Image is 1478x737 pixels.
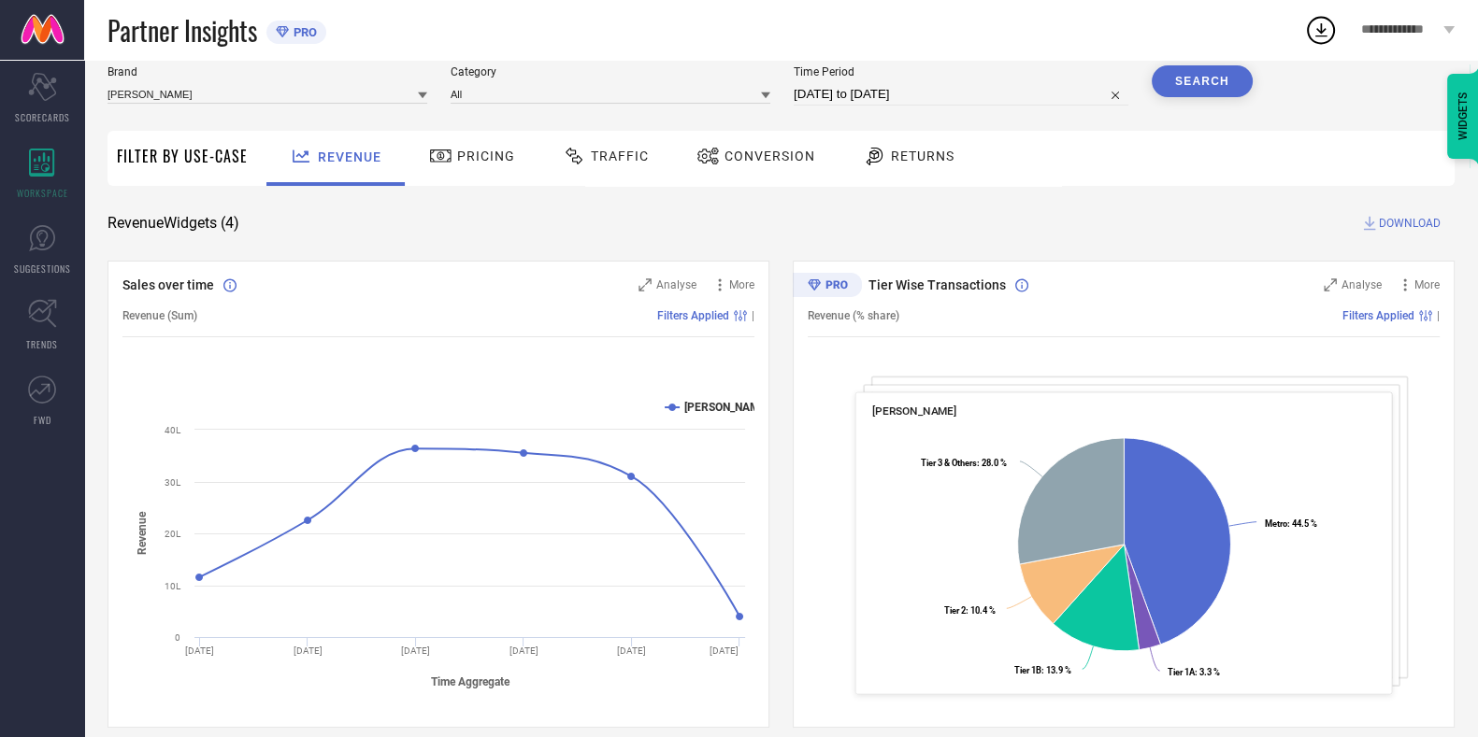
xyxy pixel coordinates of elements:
[509,645,538,656] text: [DATE]
[108,214,239,233] span: Revenue Widgets ( 4 )
[1324,278,1337,291] svg: Zoom
[294,645,323,656] text: [DATE]
[944,605,966,616] tspan: Tier 2
[165,529,181,539] text: 20L
[26,337,58,351] span: TRENDS
[1342,309,1414,322] span: Filters Applied
[185,645,214,656] text: [DATE]
[752,309,754,322] span: |
[725,149,815,163] span: Conversion
[710,645,739,656] text: [DATE]
[1342,278,1382,291] span: Analyse
[1168,667,1196,677] tspan: Tier 1A
[34,413,51,427] span: FWD
[457,149,515,163] span: Pricing
[289,25,317,39] span: PRO
[921,458,1007,468] text: : 28.0 %
[868,277,1006,292] span: Tier Wise Transactions
[165,477,181,488] text: 30L
[15,110,70,124] span: SCORECARDS
[451,65,770,78] span: Category
[684,401,769,414] text: [PERSON_NAME]
[639,278,652,291] svg: Zoom
[318,149,381,164] span: Revenue
[175,632,180,643] text: 0
[729,278,754,291] span: More
[1152,65,1253,97] button: Search
[165,425,181,435] text: 40L
[122,309,197,322] span: Revenue (Sum)
[117,145,248,167] span: Filter By Use-Case
[617,645,646,656] text: [DATE]
[872,404,957,418] span: [PERSON_NAME]
[1264,518,1316,529] text: : 44.5 %
[1414,278,1440,291] span: More
[1168,667,1220,677] text: : 3.3 %
[136,511,149,555] tspan: Revenue
[108,65,427,78] span: Brand
[431,674,510,687] tspan: Time Aggregate
[944,605,996,616] text: : 10.4 %
[1014,665,1071,675] text: : 13.9 %
[14,262,71,276] span: SUGGESTIONS
[1264,518,1286,529] tspan: Metro
[17,186,68,200] span: WORKSPACE
[108,11,257,50] span: Partner Insights
[401,645,430,656] text: [DATE]
[1437,309,1440,322] span: |
[1379,214,1441,233] span: DOWNLOAD
[122,277,214,292] span: Sales over time
[165,581,181,591] text: 10L
[1014,665,1041,675] tspan: Tier 1B
[808,309,899,322] span: Revenue (% share)
[657,309,729,322] span: Filters Applied
[794,83,1128,106] input: Select time period
[591,149,649,163] span: Traffic
[1304,13,1338,47] div: Open download list
[921,458,977,468] tspan: Tier 3 & Others
[793,273,862,301] div: Premium
[891,149,954,163] span: Returns
[656,278,696,291] span: Analyse
[794,65,1128,78] span: Time Period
